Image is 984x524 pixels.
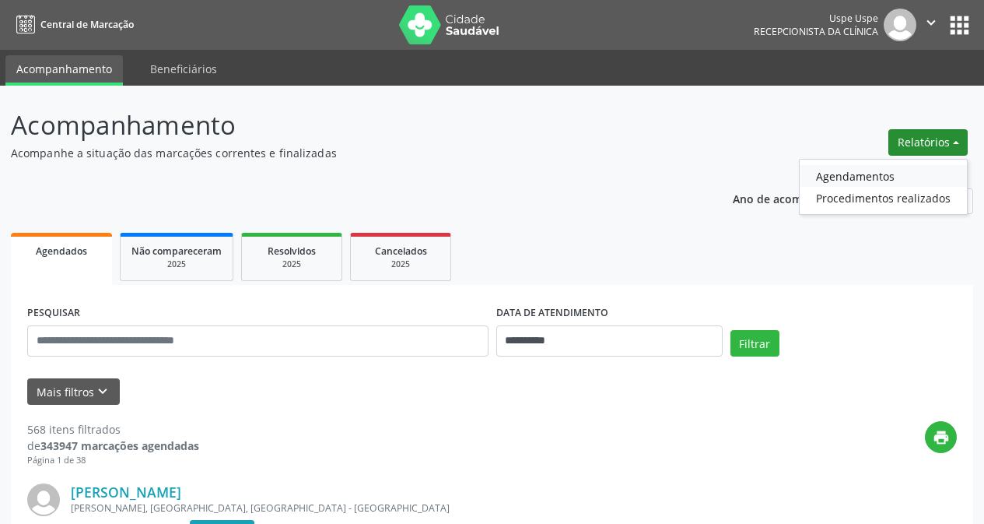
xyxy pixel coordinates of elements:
div: 568 itens filtrados [27,421,199,438]
label: PESQUISAR [27,301,80,325]
p: Acompanhamento [11,106,685,145]
i:  [923,14,940,31]
strong: 343947 marcações agendadas [40,438,199,453]
button: Filtrar [730,330,779,357]
span: Agendados [36,244,87,258]
a: Beneficiários [139,55,228,83]
div: Página 1 de 38 [27,454,199,467]
div: 2025 [362,258,439,270]
p: Acompanhe a situação das marcações correntes e finalizadas [11,145,685,161]
span: Não compareceram [131,244,222,258]
i: keyboard_arrow_down [94,383,111,400]
button:  [916,9,946,41]
p: Ano de acompanhamento [733,188,870,208]
a: Acompanhamento [5,55,123,86]
button: print [925,421,957,453]
span: Central de Marcação [40,18,134,31]
div: 2025 [253,258,331,270]
i: print [933,429,950,446]
label: DATA DE ATENDIMENTO [496,301,608,325]
span: Resolvidos [268,244,316,258]
a: Agendamentos [800,165,967,187]
button: Mais filtroskeyboard_arrow_down [27,378,120,406]
a: Procedimentos realizados [800,187,967,209]
div: Uspe Uspe [754,12,878,25]
div: 2025 [131,258,222,270]
span: Cancelados [375,244,427,258]
img: img [884,9,916,41]
button: Relatórios [888,129,968,156]
span: Recepcionista da clínica [754,25,878,38]
div: [PERSON_NAME], [GEOGRAPHIC_DATA], [GEOGRAPHIC_DATA] - [GEOGRAPHIC_DATA] [71,501,723,515]
img: img [27,484,60,516]
a: [PERSON_NAME] [71,484,181,501]
div: de [27,438,199,454]
a: Central de Marcação [11,12,134,37]
ul: Relatórios [799,159,968,215]
button: apps [946,12,973,39]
